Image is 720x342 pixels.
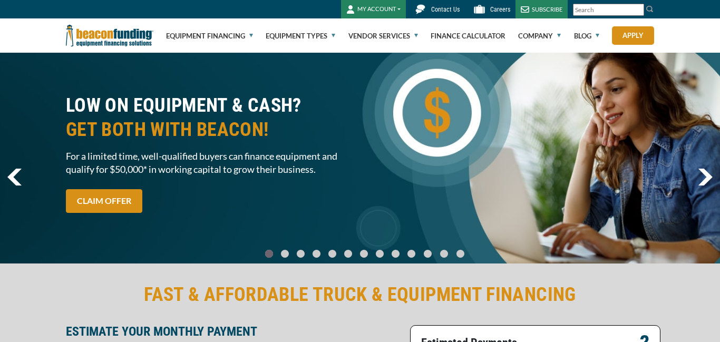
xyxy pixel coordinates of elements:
a: Go To Slide 0 [263,249,276,258]
a: Equipment Financing [166,19,253,53]
a: previous [7,169,22,185]
a: Equipment Types [266,19,335,53]
a: CLAIM OFFER [66,189,142,213]
img: Right Navigator [698,169,713,185]
a: Blog [574,19,599,53]
img: Beacon Funding Corporation logo [66,18,153,53]
a: Go To Slide 10 [421,249,434,258]
span: Careers [490,6,510,13]
a: Go To Slide 3 [310,249,323,258]
img: Left Navigator [7,169,22,185]
a: Go To Slide 11 [437,249,451,258]
a: Go To Slide 8 [390,249,402,258]
a: Go To Slide 5 [342,249,355,258]
a: Go To Slide 9 [405,249,418,258]
a: Company [518,19,561,53]
a: Go To Slide 6 [358,249,371,258]
a: Go To Slide 2 [295,249,307,258]
span: GET BOTH WITH BEACON! [66,118,354,142]
img: Search [646,5,654,13]
a: Go To Slide 7 [374,249,386,258]
a: Finance Calculator [431,19,505,53]
span: For a limited time, well-qualified buyers can finance equipment and qualify for $50,000* in worki... [66,150,354,176]
h2: FAST & AFFORDABLE TRUCK & EQUIPMENT FINANCING [66,282,654,307]
a: Go To Slide 4 [326,249,339,258]
a: next [698,169,713,185]
a: Go To Slide 1 [279,249,291,258]
a: Apply [612,26,654,45]
a: Clear search text [633,6,641,14]
span: Contact Us [431,6,460,13]
a: Go To Slide 12 [454,249,467,258]
h2: LOW ON EQUIPMENT & CASH? [66,93,354,142]
p: ESTIMATE YOUR MONTHLY PAYMENT [66,325,404,338]
input: Search [573,4,644,16]
a: Vendor Services [348,19,418,53]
